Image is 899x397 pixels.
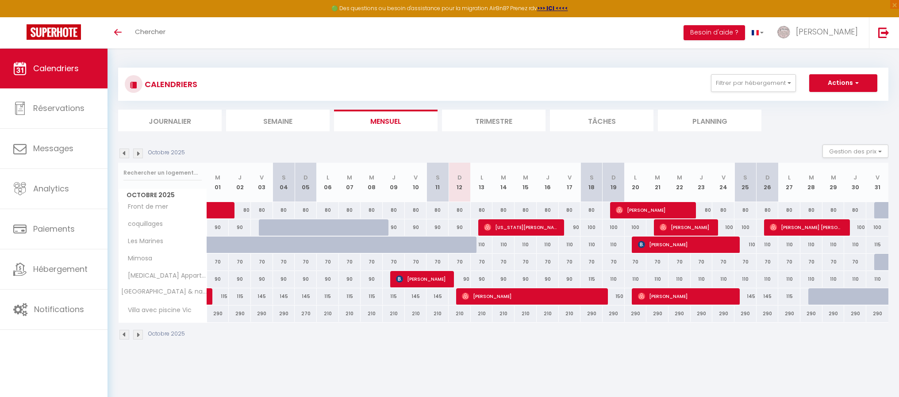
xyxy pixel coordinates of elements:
div: 90 [251,271,273,287]
span: [PERSON_NAME] [396,271,448,287]
div: 110 [844,271,866,287]
th: 12 [449,163,471,202]
div: 210 [559,305,581,322]
div: 150 [603,288,625,305]
div: 110 [800,271,822,287]
div: 80 [405,202,427,218]
abbr: D [304,173,308,182]
abbr: L [480,173,483,182]
div: 100 [844,219,866,236]
div: 70 [251,254,273,270]
div: 80 [757,202,779,218]
div: 70 [537,254,559,270]
abbr: M [655,173,660,182]
div: 70 [361,254,383,270]
img: ... [777,25,790,38]
th: 22 [668,163,691,202]
h3: CALENDRIERS [142,74,197,94]
th: 07 [339,163,361,202]
div: 80 [317,202,339,218]
div: 100 [734,219,757,236]
th: 20 [625,163,647,202]
th: 29 [822,163,845,202]
th: 08 [361,163,383,202]
div: 80 [471,202,493,218]
th: 26 [757,163,779,202]
div: 80 [492,202,515,218]
th: 25 [734,163,757,202]
abbr: V [568,173,572,182]
div: 70 [492,254,515,270]
th: 14 [492,163,515,202]
div: 210 [492,305,515,322]
div: 210 [449,305,471,322]
div: 115 [383,288,405,305]
div: 80 [339,202,361,218]
input: Rechercher un logement... [123,165,202,181]
div: 115 [229,288,251,305]
div: 110 [778,237,800,253]
div: 145 [295,288,317,305]
div: 110 [471,237,493,253]
div: 110 [580,237,603,253]
div: 110 [822,237,845,253]
div: 290 [273,305,295,322]
abbr: D [765,173,770,182]
abbr: D [457,173,462,182]
li: Semaine [226,110,330,131]
abbr: S [436,173,440,182]
div: 90 [537,271,559,287]
abbr: S [743,173,747,182]
div: 90 [339,271,361,287]
div: 100 [866,219,888,236]
div: 90 [559,271,581,287]
span: Paiements [33,223,75,234]
div: 70 [844,254,866,270]
div: 80 [449,202,471,218]
th: 27 [778,163,800,202]
div: 145 [734,288,757,305]
div: 90 [295,271,317,287]
abbr: L [634,173,637,182]
div: 90 [426,219,449,236]
div: 110 [800,237,822,253]
span: Analytics [33,183,69,194]
div: 110 [559,237,581,253]
th: 30 [844,163,866,202]
div: 70 [471,254,493,270]
div: 70 [580,254,603,270]
th: 11 [426,163,449,202]
div: 70 [449,254,471,270]
abbr: S [590,173,594,182]
div: 80 [800,202,822,218]
div: 145 [405,288,427,305]
div: 210 [515,305,537,322]
div: 290 [691,305,713,322]
div: 100 [603,219,625,236]
a: >>> ICI <<<< [537,4,568,12]
p: Octobre 2025 [148,330,185,338]
div: 70 [603,254,625,270]
div: 70 [559,254,581,270]
th: 09 [383,163,405,202]
div: 110 [866,271,888,287]
img: logout [878,27,889,38]
div: 70 [778,254,800,270]
th: 17 [559,163,581,202]
span: [PERSON_NAME] [638,288,734,305]
div: 70 [691,254,713,270]
th: 06 [317,163,339,202]
div: 290 [866,305,888,322]
div: 210 [426,305,449,322]
th: 04 [273,163,295,202]
th: 02 [229,163,251,202]
span: [PERSON_NAME] [616,202,690,218]
abbr: L [788,173,791,182]
div: 100 [580,219,603,236]
abbr: M [523,173,528,182]
div: 145 [757,288,779,305]
div: 80 [712,202,734,218]
div: 290 [712,305,734,322]
div: 115 [778,288,800,305]
div: 290 [844,305,866,322]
